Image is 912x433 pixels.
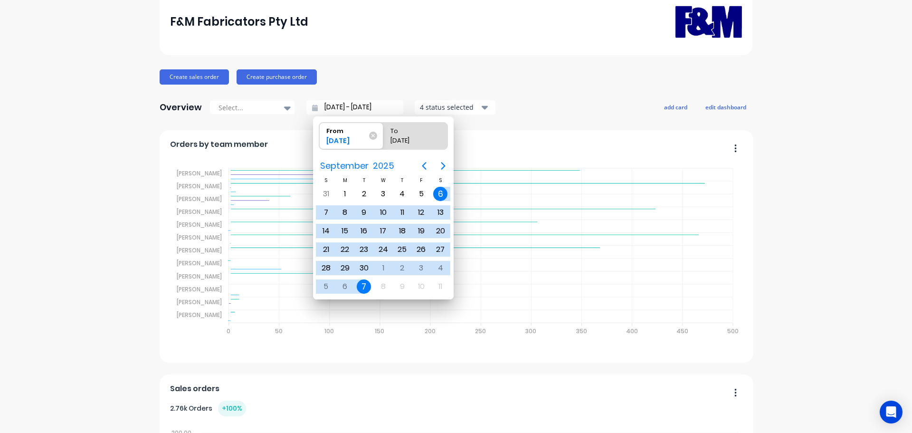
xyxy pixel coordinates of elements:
div: Saturday, September 13, 2025 [433,205,447,220]
div: Friday, September 26, 2025 [414,242,428,257]
div: Sunday, September 28, 2025 [319,261,333,275]
div: F [412,176,431,184]
div: [DATE] [387,136,435,149]
button: Next page [434,156,453,175]
div: Thursday, September 4, 2025 [395,187,409,201]
div: Friday, October 3, 2025 [414,261,428,275]
div: Tuesday, September 23, 2025 [357,242,371,257]
div: Wednesday, September 17, 2025 [376,224,390,238]
tspan: 250 [475,327,486,335]
span: September [318,157,370,174]
div: Friday, September 19, 2025 [414,224,428,238]
tspan: 300 [525,327,536,335]
div: Wednesday, October 8, 2025 [376,279,390,294]
tspan: [PERSON_NAME] [176,272,221,280]
div: + 100 % [218,401,246,416]
div: Thursday, September 25, 2025 [395,242,409,257]
div: Monday, September 29, 2025 [338,261,352,275]
div: Sunday, August 31, 2025 [319,187,333,201]
div: W [374,176,393,184]
div: Today, Tuesday, October 7, 2025 [357,279,371,294]
tspan: [PERSON_NAME] [176,311,221,319]
span: Sales orders [170,383,219,395]
span: Orders by team member [170,139,268,150]
div: M [335,176,354,184]
tspan: 50 [275,327,282,335]
div: Monday, September 1, 2025 [338,187,352,201]
div: Monday, September 8, 2025 [338,205,352,220]
tspan: [PERSON_NAME] [176,233,221,241]
div: Open Intercom Messenger [880,401,902,423]
div: S [431,176,450,184]
div: Tuesday, September 16, 2025 [357,224,371,238]
div: Wednesday, October 1, 2025 [376,261,390,275]
div: Saturday, September 6, 2025 [433,187,447,201]
button: 4 status selected [415,100,495,115]
div: Wednesday, September 24, 2025 [376,242,390,257]
div: 2.76k Orders [170,401,246,416]
div: Tuesday, September 9, 2025 [357,205,371,220]
div: T [354,176,373,184]
div: Thursday, October 9, 2025 [395,279,409,294]
tspan: [PERSON_NAME] [176,221,221,229]
tspan: 150 [375,327,384,335]
tspan: [PERSON_NAME] [176,195,221,203]
div: S [316,176,335,184]
div: Tuesday, September 30, 2025 [357,261,371,275]
div: F&M Fabricators Pty Ltd [170,12,308,31]
div: [DATE] [323,136,371,149]
div: Saturday, September 20, 2025 [433,224,447,238]
tspan: 350 [576,327,587,335]
div: Sunday, September 21, 2025 [319,242,333,257]
div: Thursday, October 2, 2025 [395,261,409,275]
button: add card [658,101,693,113]
div: Sunday, October 5, 2025 [319,279,333,294]
span: 2025 [370,157,396,174]
div: Friday, September 5, 2025 [414,187,428,201]
div: To [387,123,435,136]
button: Create purchase order [237,69,317,85]
tspan: [PERSON_NAME] [176,298,221,306]
button: September2025 [314,157,400,174]
tspan: [PERSON_NAME] [176,169,221,177]
div: Monday, September 22, 2025 [338,242,352,257]
tspan: 400 [626,327,638,335]
button: edit dashboard [699,101,752,113]
div: From [323,123,371,136]
div: Saturday, October 4, 2025 [433,261,447,275]
div: Wednesday, September 3, 2025 [376,187,390,201]
tspan: 100 [324,327,334,335]
div: Wednesday, September 10, 2025 [376,205,390,220]
tspan: [PERSON_NAME] [176,259,221,267]
button: Create sales order [160,69,229,85]
tspan: [PERSON_NAME] [176,285,221,293]
tspan: 200 [425,327,436,335]
tspan: [PERSON_NAME] [176,208,221,216]
div: Saturday, October 11, 2025 [433,279,447,294]
tspan: 500 [727,327,739,335]
button: Previous page [415,156,434,175]
div: Thursday, September 11, 2025 [395,205,409,220]
tspan: [PERSON_NAME] [176,182,221,190]
div: Monday, October 6, 2025 [338,279,352,294]
div: Friday, October 10, 2025 [414,279,428,294]
div: Thursday, September 18, 2025 [395,224,409,238]
div: Saturday, September 27, 2025 [433,242,447,257]
tspan: 450 [676,327,688,335]
div: Overview [160,98,202,117]
tspan: 0 [226,327,230,335]
div: 4 status selected [420,102,480,112]
tspan: [PERSON_NAME] [176,246,221,254]
div: Friday, September 12, 2025 [414,205,428,220]
div: Sunday, September 7, 2025 [319,205,333,220]
div: T [393,176,412,184]
div: Tuesday, September 2, 2025 [357,187,371,201]
div: Monday, September 15, 2025 [338,224,352,238]
div: Sunday, September 14, 2025 [319,224,333,238]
